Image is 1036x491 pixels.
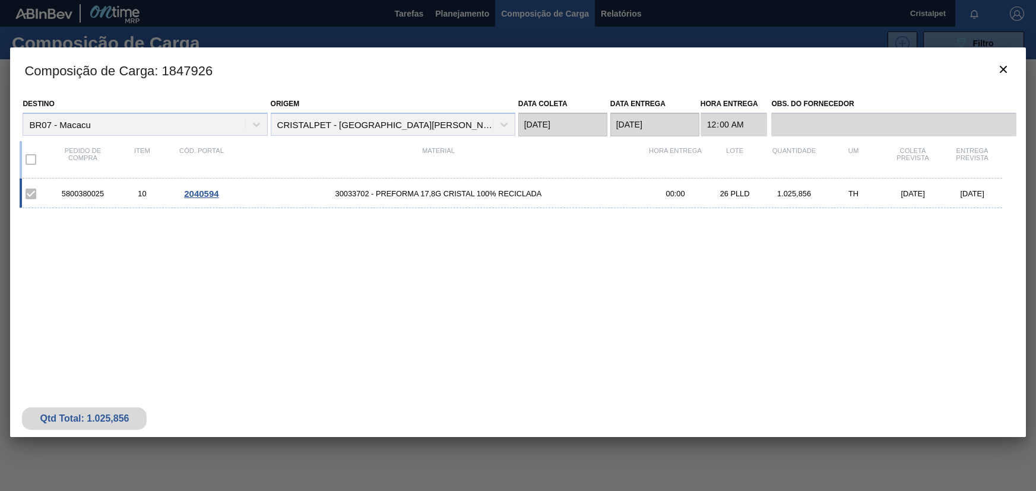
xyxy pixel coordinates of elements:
div: UM [824,147,883,172]
div: Ir para o Pedido [172,189,231,199]
div: Item [112,147,172,172]
label: Hora Entrega [701,95,768,113]
div: TH [824,189,883,198]
div: Cód. Portal [172,147,231,172]
input: dd/mm/yyyy [610,113,699,136]
label: Data entrega [610,100,666,108]
span: 30033702 - PREFORMA 17,8G CRISTAL 100% RECICLADA [231,189,645,198]
div: [DATE] [883,189,943,198]
div: Lote [705,147,765,172]
div: Material [231,147,645,172]
label: Origem [271,100,300,108]
div: Qtd Total: 1.025,856 [31,413,138,424]
label: Obs. do Fornecedor [771,95,1016,113]
div: Quantidade [765,147,824,172]
input: dd/mm/yyyy [518,113,607,136]
div: 5800380025 [53,189,112,198]
label: Destino [23,100,54,108]
span: 2040594 [184,189,218,199]
div: Coleta Prevista [883,147,943,172]
label: Data coleta [518,100,568,108]
h3: Composição de Carga : 1847926 [10,47,1025,93]
div: Entrega Prevista [943,147,1002,172]
div: Pedido de compra [53,147,112,172]
div: 10 [112,189,172,198]
div: [DATE] [943,189,1002,198]
div: 1.025,856 [765,189,824,198]
div: 26 PLLD [705,189,765,198]
div: 00:00 [646,189,705,198]
div: Hora Entrega [646,147,705,172]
